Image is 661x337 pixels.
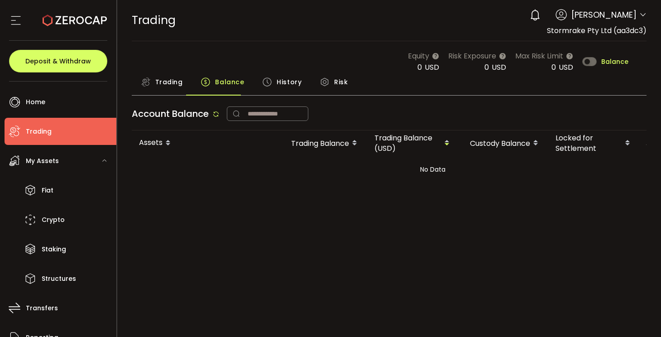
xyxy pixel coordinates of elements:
span: 0 [484,62,489,72]
div: Custody Balance [458,135,548,151]
span: Structures [42,272,76,285]
span: Risk [334,73,348,91]
span: Stormrake Pty Ltd (aa3dc3) [547,25,647,36]
span: 0 [417,62,422,72]
span: Trading [132,12,176,28]
span: [PERSON_NAME] [571,9,637,21]
div: Assets [132,135,277,151]
span: Deposit & Withdraw [25,58,91,64]
span: Home [26,96,45,109]
div: Locked for Settlement [548,133,639,154]
span: Risk Exposure [448,50,496,62]
div: Trading Balance (USD) [367,133,458,154]
button: Deposit & Withdraw [9,50,107,72]
span: USD [559,62,573,72]
span: Balance [601,58,628,65]
span: Account Balance [132,107,209,120]
span: USD [492,62,506,72]
span: My Assets [26,154,59,168]
div: Trading Balance [277,135,367,151]
span: Crypto [42,213,65,226]
span: USD [425,62,439,72]
span: 0 [551,62,556,72]
span: Equity [408,50,429,62]
span: Trading [26,125,52,138]
span: Balance [215,73,244,91]
span: Fiat [42,184,53,197]
span: History [277,73,302,91]
span: Max Risk Limit [515,50,563,62]
span: Transfers [26,302,58,315]
span: Trading [155,73,183,91]
span: Staking [42,243,66,256]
